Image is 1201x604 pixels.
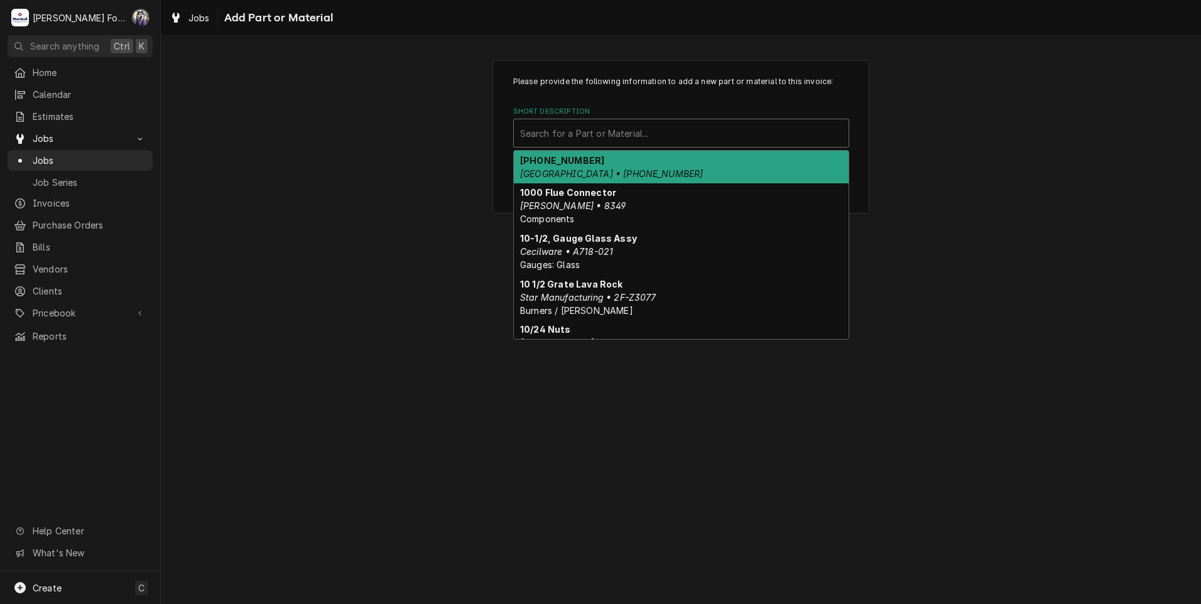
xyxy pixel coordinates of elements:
div: Marshall Food Equipment Service's Avatar [11,9,29,26]
a: Go to Jobs [8,128,153,149]
span: Create [33,583,62,593]
div: Chris Murphy (103)'s Avatar [132,9,149,26]
a: Vendors [8,259,153,279]
a: Invoices [8,193,153,213]
div: Line Item Create/Update Form [513,76,849,148]
strong: 10/24 Nuts [520,324,571,335]
span: Job Series [33,176,146,189]
span: Burners / [PERSON_NAME] [520,305,633,316]
span: What's New [33,546,145,559]
span: Clients [33,284,146,298]
a: Go to What's New [8,542,153,563]
span: Pricebook [33,306,128,320]
a: Reports [8,326,153,347]
a: Jobs [165,8,215,28]
a: Purchase Orders [8,215,153,235]
span: Add Part or Material [220,9,333,26]
button: Search anythingCtrlK [8,35,153,57]
div: M [11,9,29,26]
strong: [PHONE_NUMBER] [520,155,604,166]
strong: 10 1/2 Grate Lava Rock [520,279,623,289]
a: Calendar [8,84,153,105]
em: Cecilware • A718-021 [520,246,613,257]
span: Estimates [33,110,146,123]
span: Help Center [33,524,145,537]
label: Short Description [513,107,849,117]
span: Bills [33,240,146,254]
div: Short Description [513,107,849,148]
em: [PERSON_NAME] • 91841A011 [520,337,648,348]
span: Jobs [33,154,146,167]
span: Jobs [188,11,210,24]
a: Jobs [8,150,153,171]
span: Calendar [33,88,146,101]
a: Job Series [8,172,153,193]
span: Reports [33,330,146,343]
strong: 1000 Flue Connector [520,187,616,198]
em: [PERSON_NAME] • 8349 [520,200,626,211]
span: Home [33,66,146,79]
em: [GEOGRAPHIC_DATA] • [PHONE_NUMBER] [520,168,703,179]
span: Purchase Orders [33,218,146,232]
span: Ctrl [114,40,130,53]
span: K [139,40,144,53]
a: Home [8,62,153,83]
span: Search anything [30,40,99,53]
a: Bills [8,237,153,257]
div: C( [132,9,149,26]
p: Please provide the following information to add a new part or material to this invoice: [513,76,849,87]
span: Vendors [33,262,146,276]
a: Go to Help Center [8,520,153,541]
div: Line Item Create/Update [492,60,869,213]
span: C [138,581,144,595]
div: [PERSON_NAME] Food Equipment Service [33,11,125,24]
em: Star Manufacturing • 2F-Z3077 [520,292,656,303]
strong: 10-1/2, Gauge Glass Assy [520,233,637,244]
span: Invoices [33,197,146,210]
a: Go to Pricebook [8,303,153,323]
a: Clients [8,281,153,301]
span: Components [520,213,575,224]
span: Jobs [33,132,128,145]
span: Gauges: Glass [520,259,580,270]
a: Estimates [8,106,153,127]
